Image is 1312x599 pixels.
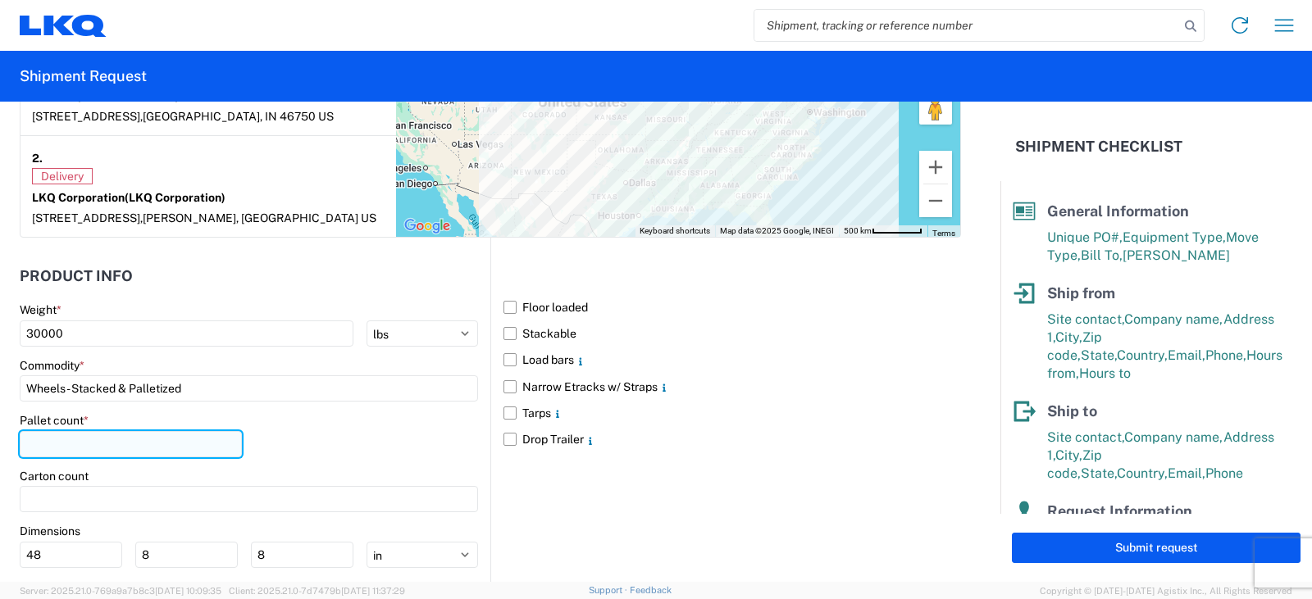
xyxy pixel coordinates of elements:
[754,10,1179,41] input: Shipment, tracking or reference number
[640,225,710,237] button: Keyboard shortcuts
[20,524,80,538] label: Dimensions
[919,184,952,217] button: Zoom out
[1012,533,1301,563] button: Submit request
[1055,329,1082,345] span: City,
[20,579,107,594] label: Product notes
[32,168,93,184] span: Delivery
[1124,429,1223,445] span: Company name,
[1047,502,1192,520] span: Request Information
[32,211,143,225] span: [STREET_ADDRESS],
[839,225,927,237] button: Map Scale: 500 km per 58 pixels
[32,147,43,168] strong: 2.
[143,110,334,123] span: [GEOGRAPHIC_DATA], IN 46750 US
[919,92,952,125] button: Drag Pegman onto the map to open Street View
[1047,202,1189,220] span: General Information
[155,586,221,596] span: [DATE] 10:09:35
[1117,465,1168,481] span: Country,
[1047,429,1124,445] span: Site contact,
[503,320,961,347] label: Stackable
[1081,247,1123,263] span: Bill To,
[1168,465,1205,481] span: Email,
[1081,347,1117,363] span: State,
[32,191,225,204] strong: LKQ Corporation
[1168,347,1205,363] span: Email,
[1124,311,1223,327] span: Company name,
[20,413,89,428] label: Pallet count
[1047,311,1124,327] span: Site contact,
[919,151,952,184] button: Zoom in
[20,358,84,373] label: Commodity
[1123,229,1226,245] span: Equipment Type,
[1040,583,1292,598] span: Copyright © [DATE]-[DATE] Agistix Inc., All Rights Reserved
[1047,402,1097,420] span: Ship to
[20,469,89,483] label: Carton count
[1081,465,1117,481] span: State,
[1205,465,1243,481] span: Phone
[503,294,961,320] label: Floor loaded
[135,542,238,568] input: W
[1123,247,1230,263] span: [PERSON_NAME]
[1015,137,1182,157] h2: Shipment Checklist
[229,586,405,596] span: Client: 2025.21.0-7d7479b
[341,586,405,596] span: [DATE] 11:37:29
[1055,447,1082,463] span: City,
[20,586,221,596] span: Server: 2025.21.0-769a9a7b8c3
[589,585,630,595] a: Support
[251,542,353,568] input: H
[1047,229,1123,245] span: Unique PO#,
[720,226,834,235] span: Map data ©2025 Google, INEGI
[400,216,454,237] a: Open this area in Google Maps (opens a new window)
[503,347,961,373] label: Load bars
[125,191,225,204] span: (LKQ Corporation)
[32,110,143,123] span: [STREET_ADDRESS],
[1205,347,1246,363] span: Phone,
[503,374,961,400] label: Narrow Etracks w/ Straps
[20,66,147,86] h2: Shipment Request
[143,211,376,225] span: [PERSON_NAME], [GEOGRAPHIC_DATA] US
[20,268,133,284] h2: Product Info
[1117,347,1168,363] span: Country,
[20,302,61,317] label: Weight
[844,226,872,235] span: 500 km
[20,542,122,568] input: L
[400,216,454,237] img: Google
[503,400,961,426] label: Tarps
[503,426,961,452] label: Drop Trailer
[1047,284,1115,302] span: Ship from
[1079,365,1131,381] span: Hours to
[932,229,955,238] a: Terms
[630,585,672,595] a: Feedback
